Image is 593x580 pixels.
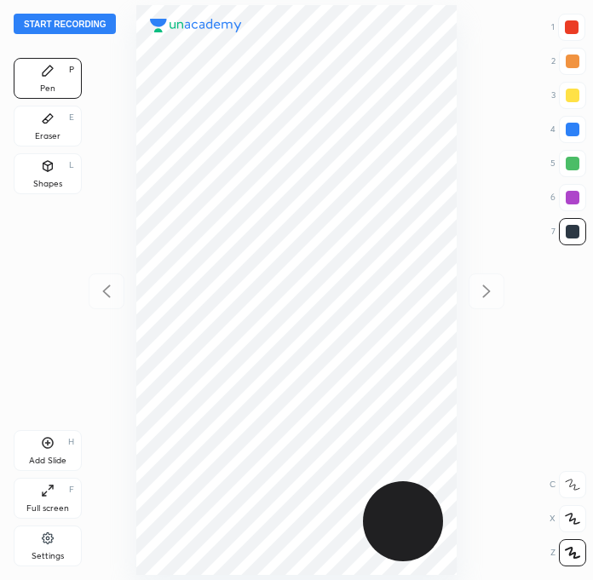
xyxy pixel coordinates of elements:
div: 7 [551,218,586,245]
div: P [69,66,74,74]
img: logo.38c385cc.svg [150,19,242,32]
div: Eraser [35,132,60,141]
div: 5 [550,150,586,177]
div: Full screen [26,504,69,513]
div: E [69,113,74,122]
div: F [69,485,74,494]
div: Pen [40,84,55,93]
div: 4 [550,116,586,143]
div: Shapes [33,180,62,188]
div: 1 [551,14,585,41]
div: H [68,438,74,446]
div: C [550,471,586,498]
div: X [550,505,586,532]
div: L [69,161,74,169]
div: 3 [551,82,586,109]
button: Start recording [14,14,116,34]
div: 2 [551,48,586,75]
div: 6 [550,184,586,211]
div: Settings [32,552,64,560]
div: Z [550,539,586,566]
div: Add Slide [29,457,66,465]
